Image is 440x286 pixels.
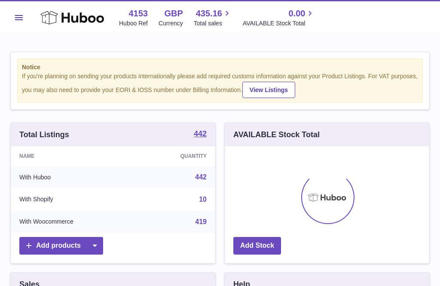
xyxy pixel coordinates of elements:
[22,63,418,71] strong: Notice
[195,173,207,181] a: 442
[196,8,222,19] span: 435.16
[233,237,281,255] a: Add Stock
[137,146,215,166] th: Quantity
[242,82,295,98] a: View Listings
[243,19,315,28] span: AVAILABLE Stock Total
[194,130,207,138] strong: 442
[194,19,232,28] span: Total sales
[19,129,69,140] h3: Total Listings
[22,72,418,98] div: If you're planning on sending your products internationally please add required customs informati...
[199,196,207,203] a: 10
[243,8,315,28] a: 0.00 AVAILABLE Stock Total
[11,146,137,166] th: Name
[288,8,305,19] span: 0.00
[119,19,148,28] div: Huboo Ref
[128,8,148,19] strong: 4153
[11,166,137,188] td: With Huboo
[195,218,207,225] a: 419
[11,188,137,211] td: With Shopify
[194,8,232,28] a: 435.16 Total sales
[159,19,183,28] div: Currency
[233,129,320,140] h3: AVAILABLE Stock Total
[19,237,103,255] a: Add products
[164,8,183,19] strong: GBP
[194,130,207,139] a: 442
[11,211,137,233] td: With Woocommerce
